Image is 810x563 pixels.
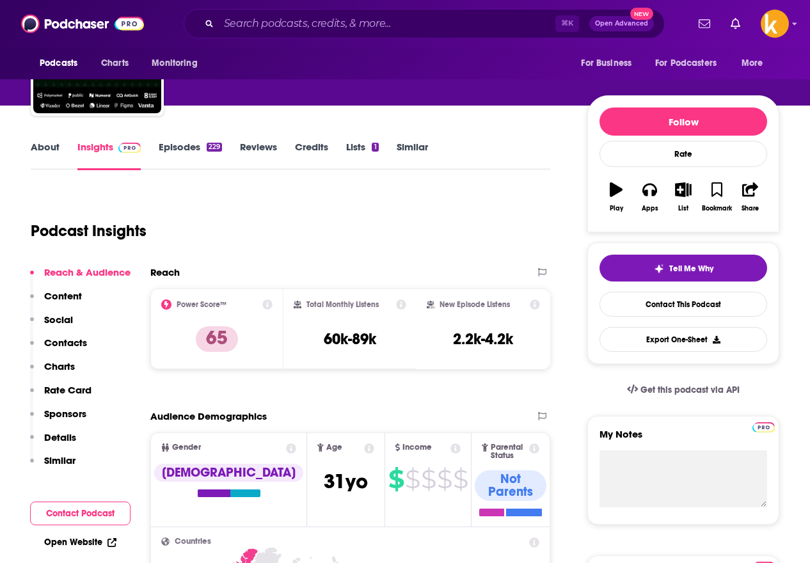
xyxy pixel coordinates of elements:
a: Pro website [752,420,775,432]
p: Charts [44,360,75,372]
a: Get this podcast via API [617,374,750,406]
a: Show notifications dropdown [726,13,745,35]
span: For Podcasters [655,54,717,72]
h3: 60k-89k [324,329,376,349]
button: tell me why sparkleTell Me Why [600,255,767,281]
span: $ [421,469,436,489]
div: Search podcasts, credits, & more... [184,9,665,38]
button: open menu [647,51,735,75]
span: Countries [175,537,211,546]
button: List [667,174,700,220]
button: open menu [31,51,94,75]
img: Podchaser Pro [118,143,141,153]
a: Open Website [44,537,116,548]
span: $ [405,469,420,489]
span: $ [437,469,452,489]
div: Play [610,205,623,212]
img: Podchaser Pro [752,422,775,432]
img: tell me why sparkle [654,264,664,274]
h2: Power Score™ [177,300,226,309]
span: Get this podcast via API [640,385,740,395]
a: Lists1 [346,141,378,170]
img: User Profile [761,10,789,38]
button: Details [30,431,76,455]
span: Podcasts [40,54,77,72]
div: Bookmark [702,205,732,212]
h2: Audience Demographics [150,410,267,422]
button: Contacts [30,337,87,360]
a: Credits [295,141,328,170]
a: Charts [93,51,136,75]
p: 65 [196,326,238,352]
div: Share [742,205,759,212]
p: Details [44,431,76,443]
span: Income [402,443,432,452]
p: Contacts [44,337,87,349]
input: Search podcasts, credits, & more... [219,13,555,34]
button: Content [30,290,82,313]
button: Reach & Audience [30,266,131,290]
p: Rate Card [44,384,91,396]
span: Logged in as sshawan [761,10,789,38]
a: Similar [397,141,428,170]
a: About [31,141,60,170]
p: Similar [44,454,75,466]
span: $ [453,469,468,489]
p: Social [44,313,73,326]
a: Reviews [240,141,277,170]
button: Rate Card [30,384,91,408]
span: ⌘ K [555,15,579,32]
button: Open AdvancedNew [589,16,654,31]
div: Rate [600,141,767,167]
label: My Notes [600,428,767,450]
span: Tell Me Why [669,264,713,274]
a: Show notifications dropdown [694,13,715,35]
button: open menu [572,51,647,75]
p: Sponsors [44,408,86,420]
h2: Total Monthly Listens [306,300,379,309]
button: Show profile menu [761,10,789,38]
div: Apps [642,205,658,212]
button: Follow [600,107,767,136]
span: 31 yo [324,469,368,494]
a: Contact This Podcast [600,292,767,317]
button: Charts [30,360,75,384]
div: 1 [372,143,378,152]
div: List [678,205,688,212]
button: Share [734,174,767,220]
img: Podchaser - Follow, Share and Rate Podcasts [21,12,144,36]
h2: New Episode Listens [440,300,510,309]
span: Parental Status [491,443,527,460]
span: New [630,8,653,20]
span: Age [326,443,342,452]
span: Charts [101,54,129,72]
button: Similar [30,454,75,478]
div: 229 [207,143,222,152]
h3: 2.2k-4.2k [453,329,513,349]
span: Open Advanced [595,20,648,27]
button: Apps [633,174,666,220]
button: Contact Podcast [30,502,131,525]
span: More [742,54,763,72]
div: [DEMOGRAPHIC_DATA] [154,464,303,482]
button: Sponsors [30,408,86,431]
button: Bookmark [700,174,733,220]
button: Play [600,174,633,220]
button: Social [30,313,73,337]
p: Content [44,290,82,302]
button: Export One-Sheet [600,327,767,352]
span: For Business [581,54,631,72]
a: Episodes229 [159,141,222,170]
a: InsightsPodchaser Pro [77,141,141,170]
h2: Reach [150,266,180,278]
button: open menu [143,51,214,75]
span: $ [388,469,404,489]
button: open menu [733,51,779,75]
div: Not Parents [475,470,546,501]
span: Gender [172,443,201,452]
h1: Podcast Insights [31,221,147,241]
p: Reach & Audience [44,266,131,278]
span: Monitoring [152,54,197,72]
